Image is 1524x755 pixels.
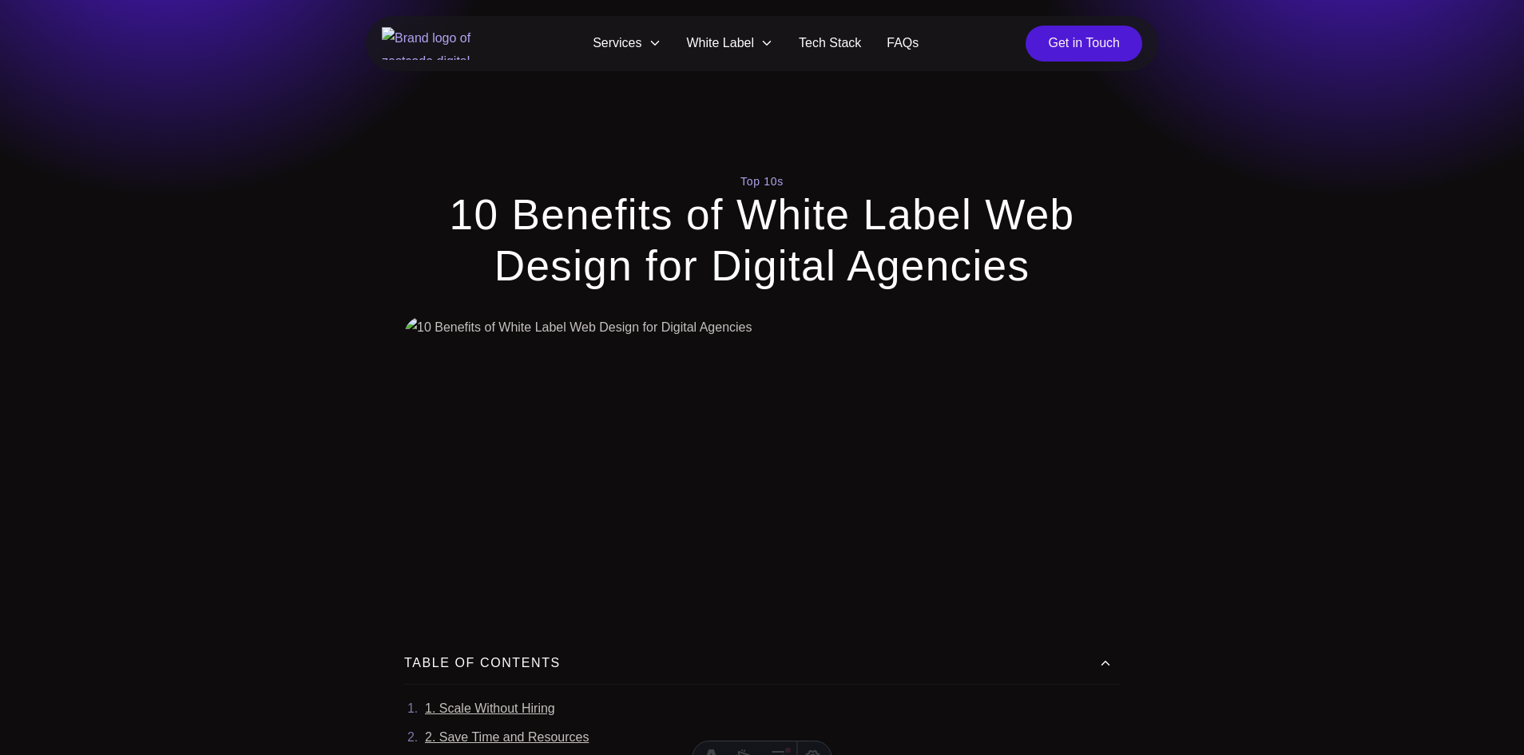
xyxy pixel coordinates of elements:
[404,649,1120,685] button: Table of Contents
[1026,26,1142,62] a: Get in Touch
[382,27,486,60] img: Brand logo of zestcode digital
[674,29,787,58] span: White Label
[740,173,784,189] li: Top 10s
[404,654,561,673] span: Table of Contents
[425,730,589,744] a: 2. Save Time and Resources
[404,316,1120,623] img: 10 Benefits of White Label Web Design for Digital Agencies
[580,29,673,58] span: Services
[425,701,555,715] a: 1. Scale Without Hiring
[404,189,1120,292] h1: 10 Benefits of White Label Web Design for Digital Agencies
[874,29,931,58] a: FAQs
[786,29,874,58] a: Tech Stack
